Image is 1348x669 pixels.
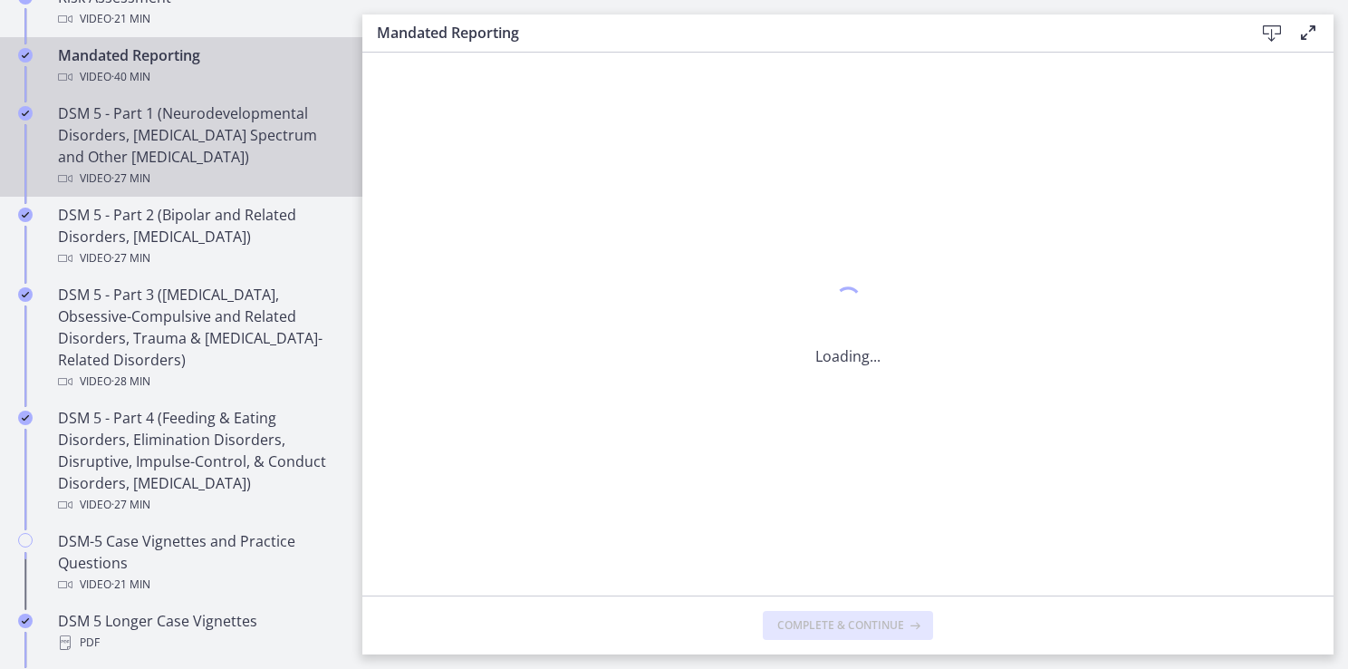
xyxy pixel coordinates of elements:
[58,610,341,654] div: DSM 5 Longer Case Vignettes
[815,345,881,367] p: Loading...
[58,494,341,516] div: Video
[58,284,341,393] div: DSM 5 - Part 3 ([MEDICAL_DATA], Obsessive-Compulsive and Related Disorders, Trauma & [MEDICAL_DAT...
[58,574,341,596] div: Video
[111,168,150,189] span: · 27 min
[18,614,33,628] i: Completed
[18,287,33,302] i: Completed
[18,208,33,222] i: Completed
[18,106,33,121] i: Completed
[111,66,150,88] span: · 40 min
[111,247,150,269] span: · 27 min
[377,22,1225,44] h3: Mandated Reporting
[58,8,341,30] div: Video
[58,204,341,269] div: DSM 5 - Part 2 (Bipolar and Related Disorders, [MEDICAL_DATA])
[58,168,341,189] div: Video
[763,611,933,640] button: Complete & continue
[58,371,341,393] div: Video
[111,8,150,30] span: · 21 min
[58,632,341,654] div: PDF
[111,494,150,516] span: · 27 min
[111,371,150,393] span: · 28 min
[58,407,341,516] div: DSM 5 - Part 4 (Feeding & Eating Disorders, Elimination Disorders, Disruptive, Impulse-Control, &...
[18,411,33,425] i: Completed
[58,247,341,269] div: Video
[58,66,341,88] div: Video
[18,48,33,63] i: Completed
[815,282,881,324] div: 1
[777,618,904,633] span: Complete & continue
[58,44,341,88] div: Mandated Reporting
[111,574,150,596] span: · 21 min
[58,102,341,189] div: DSM 5 - Part 1 (Neurodevelopmental Disorders, [MEDICAL_DATA] Spectrum and Other [MEDICAL_DATA])
[58,530,341,596] div: DSM-5 Case Vignettes and Practice Questions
